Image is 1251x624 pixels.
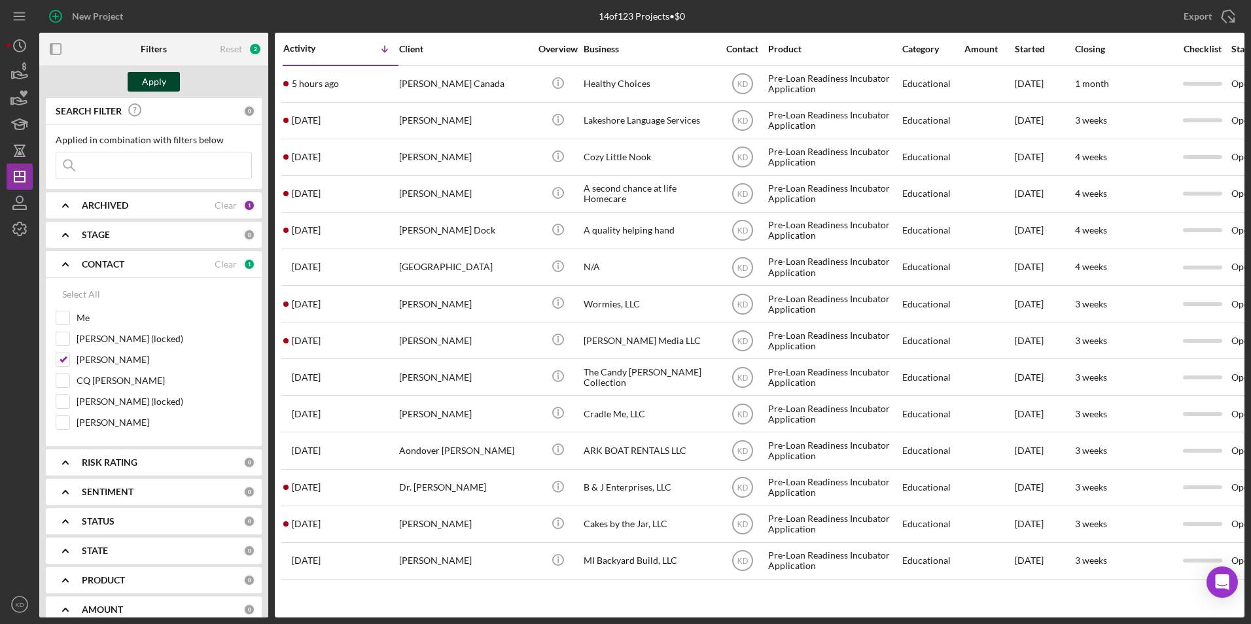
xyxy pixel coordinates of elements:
[1075,518,1107,529] time: 3 weeks
[584,470,714,505] div: B & J Enterprises, LLC
[768,140,899,175] div: Pre-Loan Readiness Incubator Application
[1075,481,1107,493] time: 3 weeks
[399,544,530,578] div: [PERSON_NAME]
[39,3,136,29] button: New Project
[902,323,963,358] div: Educational
[1075,224,1107,235] time: 4 weeks
[1015,470,1074,505] div: [DATE]
[72,3,123,29] div: New Project
[584,433,714,468] div: ARK BOAT RENTALS LLC
[1015,177,1074,211] div: [DATE]
[77,374,252,387] label: CQ [PERSON_NAME]
[1015,103,1074,138] div: [DATE]
[215,200,237,211] div: Clear
[1207,566,1238,598] div: Open Intercom Messenger
[399,44,530,54] div: Client
[902,250,963,285] div: Educational
[737,373,748,382] text: KD
[243,457,255,468] div: 0
[243,199,255,211] div: 1
[283,43,341,54] div: Activity
[737,336,748,345] text: KD
[737,190,748,199] text: KD
[584,323,714,358] div: [PERSON_NAME] Media LLC
[62,281,100,307] div: Select All
[1075,555,1107,566] time: 3 weeks
[77,353,252,366] label: [PERSON_NAME]
[1075,298,1107,309] time: 3 weeks
[737,116,748,126] text: KD
[902,507,963,542] div: Educational
[77,311,252,324] label: Me
[141,44,167,54] b: Filters
[1075,408,1107,419] time: 3 weeks
[243,105,255,117] div: 0
[1015,507,1074,542] div: [DATE]
[1075,44,1173,54] div: Closing
[15,601,24,608] text: KD
[82,259,124,269] b: CONTACT
[902,544,963,578] div: Educational
[1015,323,1074,358] div: [DATE]
[768,323,899,358] div: Pre-Loan Readiness Incubator Application
[902,103,963,138] div: Educational
[56,135,252,145] div: Applied in combination with filters below
[1075,445,1107,456] time: 3 weeks
[1015,213,1074,248] div: [DATE]
[399,67,530,101] div: [PERSON_NAME] Canada
[584,286,714,321] div: Wormies, LLC
[737,483,748,493] text: KD
[768,103,899,138] div: Pre-Loan Readiness Incubator Application
[399,250,530,285] div: [GEOGRAPHIC_DATA]
[902,213,963,248] div: Educational
[902,286,963,321] div: Educational
[1015,433,1074,468] div: [DATE]
[292,372,321,383] time: 2025-08-12 21:44
[1015,396,1074,431] div: [DATE]
[56,281,107,307] button: Select All
[292,519,321,529] time: 2025-08-09 16:35
[1015,360,1074,394] div: [DATE]
[399,470,530,505] div: Dr. [PERSON_NAME]
[82,546,108,556] b: STATE
[1075,151,1107,162] time: 4 weeks
[768,67,899,101] div: Pre-Loan Readiness Incubator Application
[768,396,899,431] div: Pre-Loan Readiness Incubator Application
[768,507,899,542] div: Pre-Loan Readiness Incubator Application
[142,72,166,92] div: Apply
[902,470,963,505] div: Educational
[1015,250,1074,285] div: [DATE]
[1075,114,1107,126] time: 3 weeks
[399,286,530,321] div: [PERSON_NAME]
[82,457,137,468] b: RISK RATING
[737,447,748,456] text: KD
[737,263,748,272] text: KD
[1075,335,1107,346] time: 3 weeks
[82,516,115,527] b: STATUS
[1015,544,1074,578] div: [DATE]
[292,115,321,126] time: 2025-08-16 03:52
[768,44,899,54] div: Product
[768,433,899,468] div: Pre-Loan Readiness Incubator Application
[82,230,110,240] b: STAGE
[399,507,530,542] div: [PERSON_NAME]
[292,262,321,272] time: 2025-08-14 00:34
[1075,372,1107,383] time: 3 weeks
[902,140,963,175] div: Educational
[399,396,530,431] div: [PERSON_NAME]
[292,78,339,89] time: 2025-08-18 14:55
[77,395,252,408] label: [PERSON_NAME] (locked)
[902,396,963,431] div: Educational
[243,515,255,527] div: 0
[292,225,321,235] time: 2025-08-14 15:17
[399,213,530,248] div: [PERSON_NAME] Dock
[82,604,123,615] b: AMOUNT
[249,43,262,56] div: 2
[584,544,714,578] div: MI Backyard Build, LLC
[243,574,255,586] div: 0
[584,507,714,542] div: Cakes by the Jar, LLC
[737,409,748,419] text: KD
[584,67,714,101] div: Healthy Choices
[399,177,530,211] div: [PERSON_NAME]
[77,332,252,345] label: [PERSON_NAME] (locked)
